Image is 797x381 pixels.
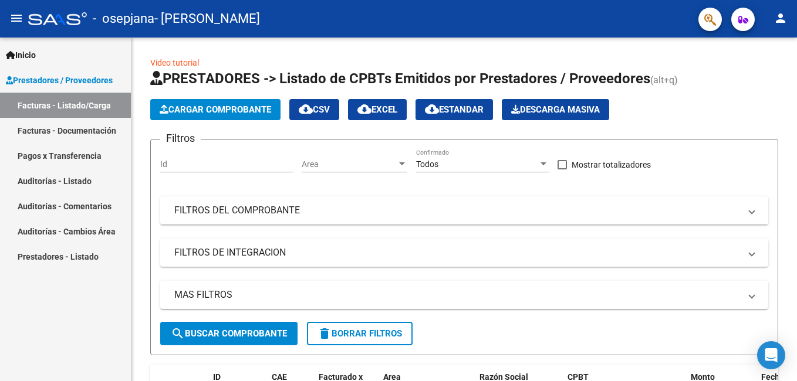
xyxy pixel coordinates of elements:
[150,99,281,120] button: Cargar Comprobante
[93,6,154,32] span: - osepjana
[318,328,402,339] span: Borrar Filtros
[174,204,740,217] mat-panel-title: FILTROS DEL COMPROBANTE
[160,322,298,345] button: Buscar Comprobante
[511,104,600,115] span: Descarga Masiva
[160,196,768,224] mat-expansion-panel-header: FILTROS DEL COMPROBANTE
[502,99,609,120] app-download-masive: Descarga masiva de comprobantes (adjuntos)
[572,158,651,172] span: Mostrar totalizadores
[307,322,413,345] button: Borrar Filtros
[502,99,609,120] button: Descarga Masiva
[9,11,23,25] mat-icon: menu
[171,328,287,339] span: Buscar Comprobante
[150,58,199,67] a: Video tutorial
[160,239,768,267] mat-expansion-panel-header: FILTROS DE INTEGRACION
[154,6,260,32] span: - [PERSON_NAME]
[174,288,740,301] mat-panel-title: MAS FILTROS
[416,159,438,169] span: Todos
[299,104,330,115] span: CSV
[302,159,397,169] span: Area
[6,74,113,87] span: Prestadores / Proveedores
[774,11,788,25] mat-icon: person
[160,281,768,309] mat-expansion-panel-header: MAS FILTROS
[318,326,332,341] mat-icon: delete
[757,341,785,369] div: Open Intercom Messenger
[348,99,407,120] button: EXCEL
[174,246,740,259] mat-panel-title: FILTROS DE INTEGRACION
[289,99,339,120] button: CSV
[160,130,201,147] h3: Filtros
[171,326,185,341] mat-icon: search
[425,104,484,115] span: Estandar
[299,102,313,116] mat-icon: cloud_download
[150,70,650,87] span: PRESTADORES -> Listado de CPBTs Emitidos por Prestadores / Proveedores
[357,104,397,115] span: EXCEL
[425,102,439,116] mat-icon: cloud_download
[357,102,372,116] mat-icon: cloud_download
[160,104,271,115] span: Cargar Comprobante
[416,99,493,120] button: Estandar
[650,74,678,86] span: (alt+q)
[6,49,36,62] span: Inicio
